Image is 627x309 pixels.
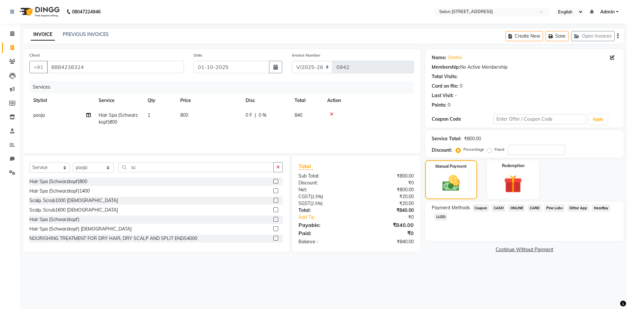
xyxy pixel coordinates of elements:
[356,229,418,237] div: ₹0
[30,81,419,93] div: Services
[259,112,266,119] span: 0 %
[435,163,467,169] label: Manual Payment
[294,229,356,237] div: Paid:
[294,207,356,214] div: Total:
[298,163,313,170] span: Total
[294,214,366,221] a: Add Tip
[464,135,481,142] div: ₹800.00
[528,204,542,212] span: CARD
[448,54,462,61] a: Shehin
[502,163,524,169] label: Redemption
[356,193,418,200] div: ₹20.00
[294,180,356,186] div: Discount:
[33,112,45,118] span: pooja
[194,52,202,58] label: Date
[432,64,617,71] div: No Active Membership
[544,204,565,212] span: Pine Labs
[298,194,311,199] span: CGST
[356,207,418,214] div: ₹840.00
[356,173,418,180] div: ₹800.00
[589,114,607,124] button: Apply
[72,3,101,21] b: 08047224946
[99,112,138,125] span: Hair Spa (Schwarzkopf)800
[29,61,48,73] button: +91
[176,93,242,108] th: Price
[506,31,543,41] button: Create New
[29,52,40,58] label: Client
[592,204,610,212] span: NearBuy
[144,93,176,108] th: Qty
[295,112,302,118] span: 840
[473,204,489,212] span: Coupon
[119,162,274,172] input: Search or Scan
[323,93,414,108] th: Action
[432,116,493,123] div: Coupon Code
[29,216,79,223] div: Hair Spa (Schwarzkopf)
[460,83,462,90] div: 0
[29,178,87,185] div: Hair Spa (Schwarzkopf)800
[432,147,452,154] div: Discount:
[366,214,418,221] div: ₹0
[448,102,450,109] div: 0
[29,197,118,204] div: Scalp. Scrub1000 [DEMOGRAPHIC_DATA]
[498,173,528,195] img: _gift.svg
[291,93,323,108] th: Total
[432,73,458,80] div: Total Visits:
[29,226,132,232] div: Hair Spa (Schwarzkopf) [DEMOGRAPHIC_DATA]
[463,146,484,152] label: Percentage
[491,204,506,212] span: CASH
[255,112,256,119] span: |
[508,204,525,212] span: ONLINE
[356,180,418,186] div: ₹0
[242,93,291,108] th: Disc
[432,64,460,71] div: Membership:
[432,92,454,99] div: Last Visit:
[432,54,446,61] div: Name:
[294,173,356,180] div: Sub Total:
[455,92,457,99] div: -
[294,238,356,245] div: Balance :
[432,135,461,142] div: Service Total:
[63,31,109,37] a: PREVIOUS INVOICES
[600,9,615,15] span: Admin
[292,52,320,58] label: Invoice Number
[434,213,448,221] span: LUZO
[29,235,197,242] div: NOURISHING TREATMENT FOR DRY HAIR, DRY SCALP AND SPLIT ENDS4000
[356,200,418,207] div: ₹20.00
[29,188,90,195] div: Hair Spa (Schwarzkopf)1400
[432,204,470,211] span: Payment Methods
[148,112,150,118] span: 1
[29,207,118,214] div: Scalp. Scrub1600 [DEMOGRAPHIC_DATA]
[494,146,504,152] label: Fixed
[432,83,458,90] div: Card on file:
[180,112,188,118] span: 800
[29,93,95,108] th: Stylist
[437,173,465,193] img: _cash.svg
[426,246,622,253] a: Continue Without Payment
[31,29,55,41] a: INVOICE
[493,114,586,124] input: Enter Offer / Coupon Code
[17,3,61,21] img: logo
[294,200,356,207] div: ( )
[432,102,446,109] div: Points:
[356,238,418,245] div: ₹840.00
[546,31,569,41] button: Save
[47,61,184,73] input: Search by Name/Mobile/Email/Code
[312,201,321,206] span: 2.5%
[571,31,615,41] button: Open Invoices
[356,186,418,193] div: ₹800.00
[294,186,356,193] div: Net:
[298,200,310,206] span: SGST
[95,93,144,108] th: Service
[246,112,252,119] span: 0 F
[356,221,418,229] div: ₹840.00
[294,193,356,200] div: ( )
[312,194,322,199] span: 2.5%
[294,221,356,229] div: Payable:
[568,204,589,212] span: Dittor App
